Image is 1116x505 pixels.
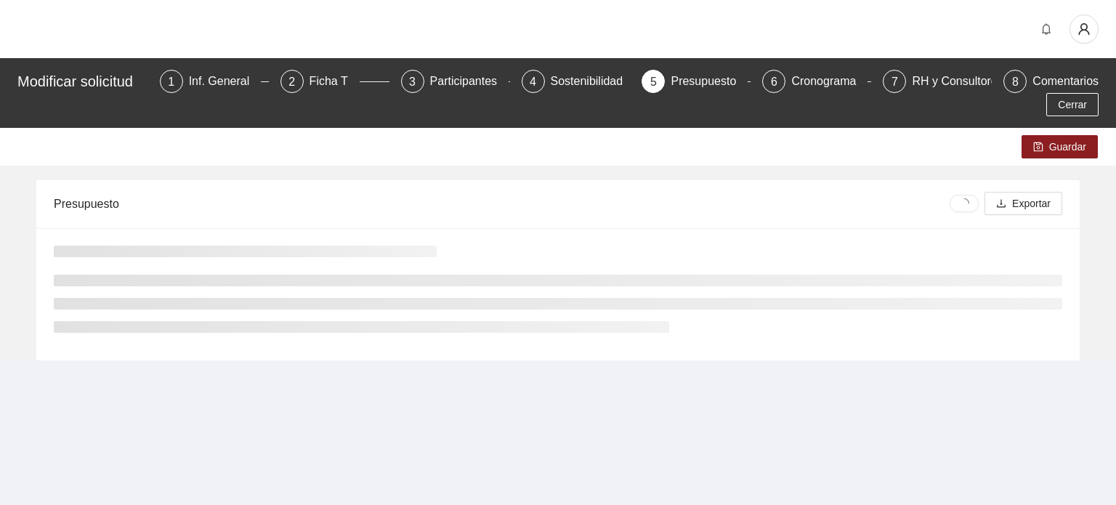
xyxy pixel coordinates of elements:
[288,76,295,88] span: 2
[984,192,1062,215] button: downloadExportar
[1003,70,1099,93] div: 8Comentarios
[17,70,151,93] div: Modificar solicitud
[1069,15,1099,44] button: user
[409,76,416,88] span: 3
[671,70,748,93] div: Presupuesto
[551,70,635,93] div: Sostenibilidad
[530,76,536,88] span: 4
[1033,142,1043,153] span: save
[771,76,777,88] span: 6
[642,70,751,93] div: 5Presupuesto
[54,183,950,225] div: Presupuesto
[1058,97,1087,113] span: Cerrar
[189,70,262,93] div: Inf. General
[160,70,269,93] div: 1Inf. General
[1070,23,1098,36] span: user
[168,76,174,88] span: 1
[1049,139,1086,155] span: Guardar
[650,76,657,88] span: 5
[401,70,510,93] div: 3Participantes
[310,70,360,93] div: Ficha T
[883,70,992,93] div: 7RH y Consultores
[1022,135,1098,158] button: saveGuardar
[522,70,631,93] div: 4Sostenibilidad
[762,70,871,93] div: 6Cronograma
[1046,93,1099,116] button: Cerrar
[891,76,898,88] span: 7
[791,70,868,93] div: Cronograma
[1012,76,1019,88] span: 8
[1035,23,1057,35] span: bell
[1035,17,1058,41] button: bell
[912,70,1014,93] div: RH y Consultores
[1032,70,1099,93] div: Comentarios
[959,198,969,209] span: loading
[1012,195,1051,211] span: Exportar
[996,198,1006,210] span: download
[280,70,389,93] div: 2Ficha T
[430,70,509,93] div: Participantes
